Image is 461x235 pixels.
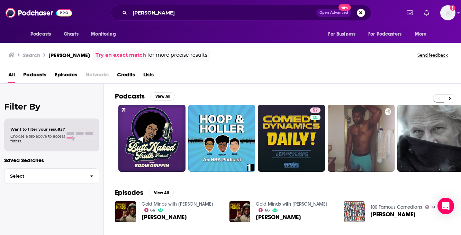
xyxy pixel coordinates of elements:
[4,102,99,112] h2: Filter By
[370,211,416,217] a: Eddie Griffin
[415,29,427,39] span: More
[117,69,135,83] a: Credits
[111,5,371,21] div: Search podcasts, credits, & more...
[370,204,422,210] a: 100 Famous Comedians
[368,29,401,39] span: For Podcasters
[265,209,270,212] span: 66
[142,214,187,220] span: [PERSON_NAME]
[256,214,301,220] span: [PERSON_NAME]
[4,157,99,163] p: Saved Searches
[8,69,15,83] a: All
[404,7,416,19] a: Show notifications dropdown
[313,107,318,114] span: 57
[6,6,72,19] img: Podchaser - Follow, Share and Rate Podcasts
[256,214,301,220] a: Eddie Griffin
[130,7,316,18] input: Search podcasts, credits, & more...
[143,69,154,83] a: Lists
[26,28,60,41] button: open menu
[310,107,320,113] a: 57
[258,105,325,172] a: 57
[440,5,455,20] span: Logged in as teisenbe
[256,201,327,207] a: Gold Minds with Kevin Hart
[150,209,155,212] span: 66
[115,188,174,197] a: EpisodesView All
[144,208,155,212] a: 66
[344,201,365,222] img: Eddie Griffin
[431,206,435,209] span: 19
[115,92,175,101] a: PodcastsView All
[115,201,136,222] img: Eddie Griffin
[30,29,51,39] span: Podcasts
[338,4,351,11] span: New
[85,69,109,83] span: Networks
[147,51,207,59] span: for more precise results
[10,127,65,132] span: Want to filter your results?
[142,214,187,220] a: Eddie Griffin
[319,11,348,15] span: Open Advanced
[4,174,84,178] span: Select
[323,28,364,41] button: open menu
[229,201,251,222] img: Eddie Griffin
[4,168,99,184] button: Select
[364,28,412,41] button: open menu
[316,9,351,17] button: Open AdvancedNew
[23,52,40,58] h3: Search
[86,28,125,41] button: open menu
[450,5,455,11] svg: Add a profile image
[10,134,65,143] span: Choose a tab above to access filters.
[115,92,145,101] h2: Podcasts
[437,198,454,214] div: Open Intercom Messenger
[440,5,455,20] button: Show profile menu
[259,208,270,212] a: 66
[370,211,416,217] span: [PERSON_NAME]
[55,69,77,83] a: Episodes
[64,29,79,39] span: Charts
[150,92,175,101] button: View All
[91,29,116,39] span: Monitoring
[23,69,46,83] a: Podcasts
[115,188,143,197] h2: Episodes
[410,28,435,41] button: open menu
[142,201,213,207] a: Gold Minds with Kevin Hart
[328,29,355,39] span: For Business
[440,5,455,20] img: User Profile
[96,51,146,59] a: Try an exact match
[48,52,90,58] h3: [PERSON_NAME]
[425,205,435,209] a: 19
[149,189,174,197] button: View All
[59,28,83,41] a: Charts
[415,52,450,58] button: Send feedback
[421,7,432,19] a: Show notifications dropdown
